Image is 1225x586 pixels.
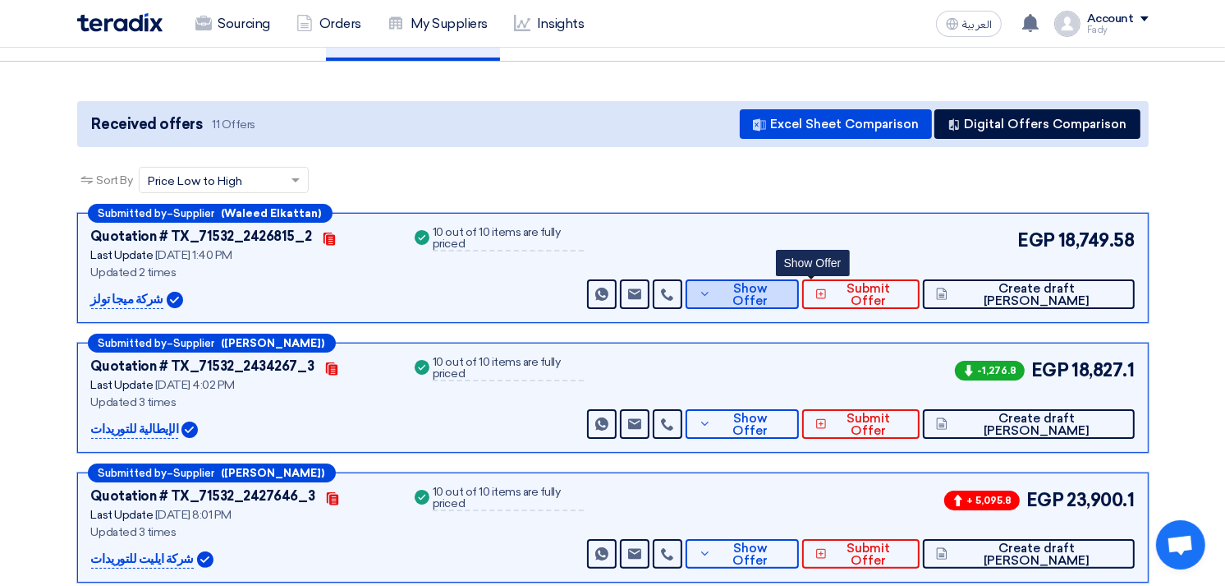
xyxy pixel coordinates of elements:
b: ([PERSON_NAME]) [222,338,325,348]
span: Show Offer [715,413,786,437]
div: Updated 3 times [91,394,392,411]
a: My Suppliers [374,6,501,42]
span: + 5,095.8 [944,491,1020,510]
div: Fady [1087,25,1149,35]
span: Show Offer [715,542,786,567]
button: Submit Offer [802,539,920,569]
p: شركة ايليت للتوريدات [91,550,194,570]
button: Excel Sheet Comparison [740,109,932,139]
img: profile_test.png [1054,11,1080,37]
span: Show Offer [715,283,786,307]
div: – [88,204,333,223]
span: Submitted by [99,338,167,348]
div: Quotation # TX_71532_2427646_3 [91,487,315,506]
img: Verified Account [181,422,198,438]
span: EGP [1017,227,1055,254]
span: 18,749.58 [1058,227,1135,254]
button: العربية [936,11,1002,37]
div: – [88,464,336,482]
div: Updated 2 times [91,264,392,281]
p: شركة ميجا تولز [91,290,163,310]
div: 10 out of 10 items are fully priced [433,227,584,251]
span: Submit Offer [831,283,906,307]
img: Teradix logo [77,13,163,32]
span: Submitted by [99,468,167,478]
a: Sourcing [182,6,283,42]
div: 10 out of 10 items are fully priced [433,357,584,381]
img: Verified Account [167,292,183,308]
b: (Waleed Elkattan) [222,208,322,219]
div: – [88,334,336,353]
span: Submit Offer [831,413,906,437]
div: Show Offer [776,250,850,276]
span: Last Update [91,378,154,392]
span: [DATE] 8:01 PM [155,508,232,522]
button: Digital Offers Comparison [934,109,1140,139]
button: Show Offer [686,409,799,439]
button: Create draft [PERSON_NAME] [923,409,1135,439]
div: Account [1087,12,1134,26]
button: Show Offer [686,539,799,569]
span: Supplier [174,338,215,348]
a: Orders [283,6,374,42]
div: Updated 3 times [91,524,392,541]
span: Last Update [91,248,154,262]
span: -1,276.8 [955,361,1025,381]
a: Insights [501,6,597,42]
span: 11 Offers [212,117,255,132]
img: Verified Account [197,551,213,568]
span: Submitted by [99,208,167,219]
div: 10 out of 10 items are fully priced [433,487,584,511]
span: Create draft [PERSON_NAME] [952,283,1121,307]
span: 23,900.1 [1067,487,1134,514]
button: Show Offer [686,279,799,309]
span: Submit Offer [831,542,906,567]
span: Received offers [92,113,203,136]
div: Open chat [1156,520,1205,570]
button: Submit Offer [802,279,920,309]
span: Last Update [91,508,154,522]
span: Create draft [PERSON_NAME] [952,413,1121,437]
button: Create draft [PERSON_NAME] [923,279,1135,309]
span: العربية [962,19,992,30]
div: Quotation # TX_71532_2434267_3 [91,357,314,376]
span: Sort By [97,172,133,189]
span: EGP [1026,487,1064,514]
span: Supplier [174,468,215,478]
span: EGP [1031,357,1069,384]
b: ([PERSON_NAME]) [222,468,325,478]
span: [DATE] 1:40 PM [155,248,232,262]
span: [DATE] 4:02 PM [155,378,235,392]
button: Submit Offer [802,409,920,439]
div: Quotation # TX_71532_2426815_2 [91,227,312,247]
span: Supplier [174,208,215,219]
button: Create draft [PERSON_NAME] [923,539,1135,569]
span: Price Low to High [148,173,242,190]
span: 18,827.1 [1071,357,1134,384]
span: Create draft [PERSON_NAME] [952,542,1121,567]
p: الإيطالية للتوريدات [91,420,179,440]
